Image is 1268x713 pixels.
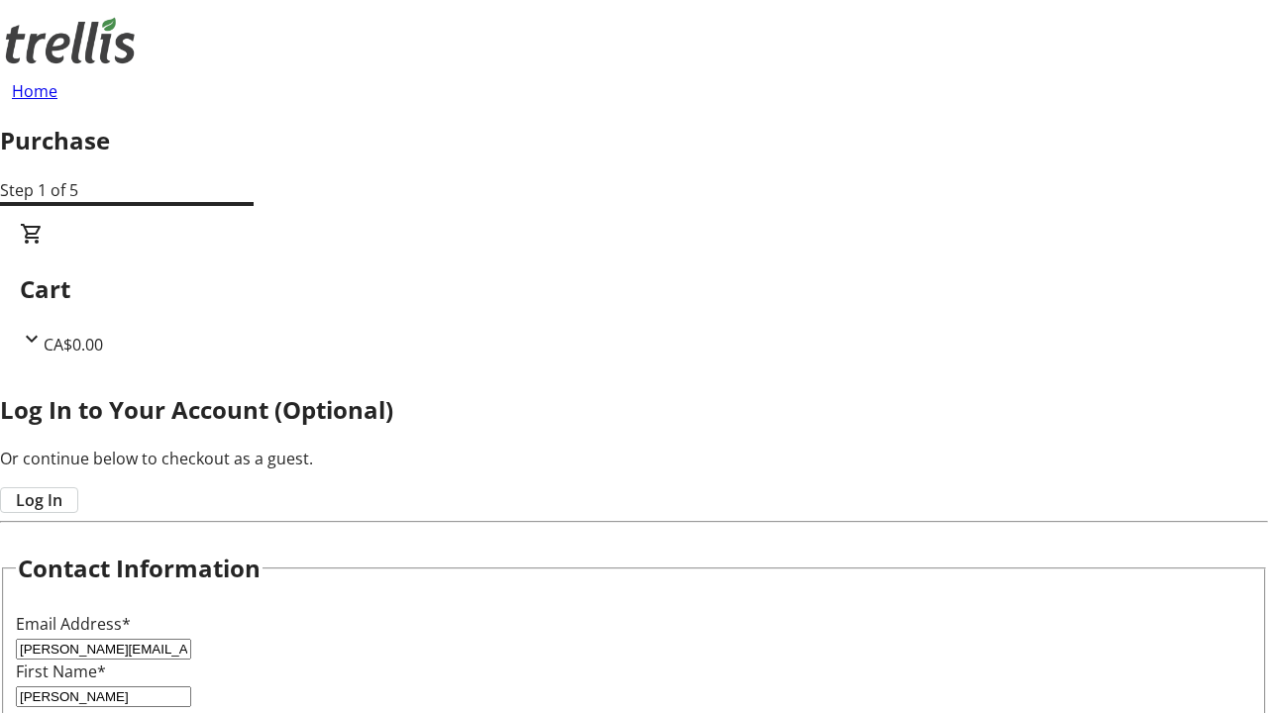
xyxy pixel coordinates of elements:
div: CartCA$0.00 [20,222,1248,356]
h2: Contact Information [18,551,261,586]
span: CA$0.00 [44,334,103,356]
label: First Name* [16,661,106,682]
h2: Cart [20,271,1248,307]
label: Email Address* [16,613,131,635]
span: Log In [16,488,62,512]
